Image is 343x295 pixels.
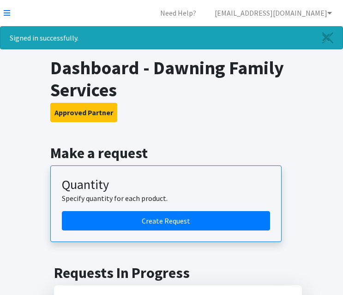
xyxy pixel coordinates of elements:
[50,144,293,162] h2: Make a request
[62,211,270,230] a: Create a request by quantity
[50,103,117,122] button: Approved Partner
[50,57,293,101] h1: Dashboard - Dawning Family Services
[54,264,289,282] h2: Requests In Progress
[62,177,270,193] h3: Quantity
[153,4,204,22] a: Need Help?
[313,27,343,49] a: Close
[62,193,270,204] p: Specify quantity for each product.
[207,4,339,22] a: [EMAIL_ADDRESS][DOMAIN_NAME]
